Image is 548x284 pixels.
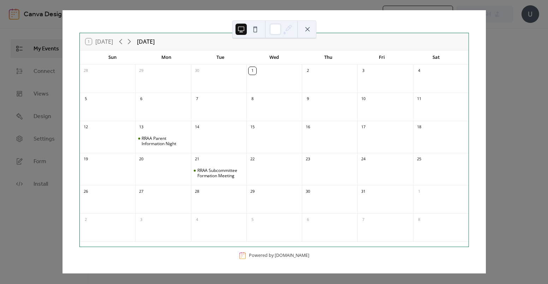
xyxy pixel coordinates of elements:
div: 8 [415,216,423,223]
div: 18 [415,123,423,131]
div: RRAA Parent Information Night [142,136,188,147]
div: 28 [82,67,90,75]
div: Tue [193,50,247,64]
div: 17 [359,123,367,131]
div: 4 [193,216,201,223]
div: 26 [82,187,90,195]
div: 29 [137,67,145,75]
div: RRAA Subcommittee Formation Meeting [191,168,246,179]
div: 20 [137,155,145,163]
div: 11 [415,95,423,103]
div: 1 [249,67,256,75]
div: 6 [137,95,145,103]
div: 19 [82,155,90,163]
div: 25 [415,155,423,163]
div: Powered by [249,253,309,259]
div: 5 [82,95,90,103]
div: Fri [355,50,409,64]
div: 5 [249,216,256,223]
div: 30 [193,67,201,75]
div: 14 [193,123,201,131]
div: 22 [249,155,256,163]
div: 27 [137,187,145,195]
div: 13 [137,123,145,131]
div: Mon [139,50,193,64]
div: 7 [359,216,367,223]
div: RRAA Subcommittee Formation Meeting [197,168,244,179]
div: 21 [193,155,201,163]
div: 12 [82,123,90,131]
div: 3 [137,216,145,223]
div: [DATE] [137,37,155,46]
div: 30 [304,187,312,195]
div: 28 [193,187,201,195]
div: RRAA Parent Information Night [135,136,191,147]
div: Wed [247,50,301,64]
div: 23 [304,155,312,163]
div: 24 [359,155,367,163]
div: Sun [85,50,139,64]
div: 7 [193,95,201,103]
div: 9 [304,95,312,103]
a: [DOMAIN_NAME] [275,253,309,259]
div: Sat [409,50,463,64]
div: 1 [415,187,423,195]
div: 29 [249,187,256,195]
div: 4 [415,67,423,75]
div: 15 [249,123,256,131]
div: 3 [359,67,367,75]
div: Thu [301,50,355,64]
div: 8 [249,95,256,103]
div: 16 [304,123,312,131]
div: 2 [82,216,90,223]
div: 10 [359,95,367,103]
div: 31 [359,187,367,195]
div: 6 [304,216,312,223]
div: 2 [304,67,312,75]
